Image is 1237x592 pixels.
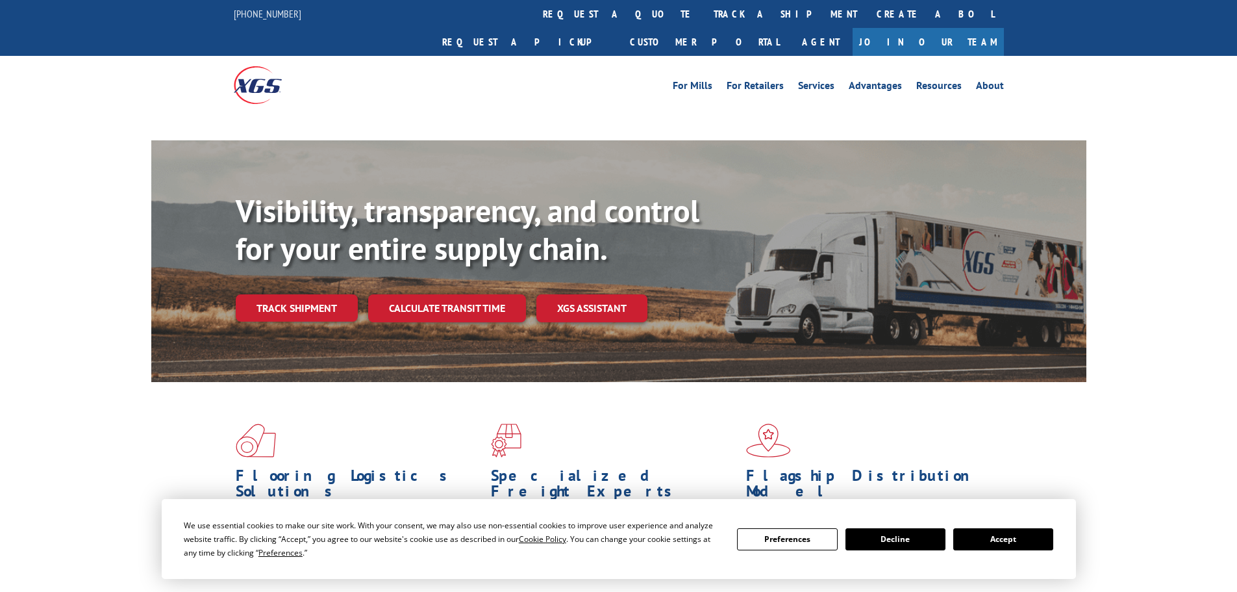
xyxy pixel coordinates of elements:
[737,528,837,550] button: Preferences
[620,28,789,56] a: Customer Portal
[162,499,1076,579] div: Cookie Consent Prompt
[519,534,566,545] span: Cookie Policy
[491,424,521,457] img: xgs-icon-focused-on-flooring-red
[536,294,647,322] a: XGS ASSISTANT
[727,81,784,95] a: For Retailers
[491,468,736,506] h1: Specialized Freight Experts
[236,294,358,322] a: Track shipment
[236,190,699,268] b: Visibility, transparency, and control for your entire supply chain.
[432,28,620,56] a: Request a pickup
[976,81,1004,95] a: About
[746,468,992,506] h1: Flagship Distribution Model
[849,81,902,95] a: Advantages
[258,547,303,558] span: Preferences
[368,294,526,322] a: Calculate transit time
[673,81,712,95] a: For Mills
[845,528,945,550] button: Decline
[746,424,791,457] img: xgs-icon-flagship-distribution-model-red
[916,81,962,95] a: Resources
[853,28,1004,56] a: Join Our Team
[234,7,301,20] a: [PHONE_NUMBER]
[789,28,853,56] a: Agent
[953,528,1053,550] button: Accept
[798,81,834,95] a: Services
[236,468,481,506] h1: Flooring Logistics Solutions
[236,424,276,457] img: xgs-icon-total-supply-chain-intelligence-red
[184,519,721,560] div: We use essential cookies to make our site work. With your consent, we may also use non-essential ...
